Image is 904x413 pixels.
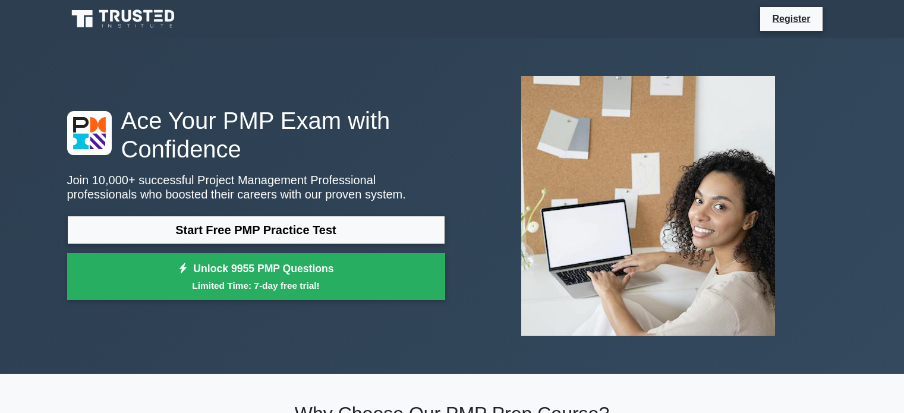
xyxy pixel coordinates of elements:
[67,173,445,201] p: Join 10,000+ successful Project Management Professional professionals who boosted their careers w...
[82,279,430,292] small: Limited Time: 7-day free trial!
[67,216,445,244] a: Start Free PMP Practice Test
[67,106,445,163] h1: Ace Your PMP Exam with Confidence
[765,11,817,26] a: Register
[67,253,445,301] a: Unlock 9955 PMP QuestionsLimited Time: 7-day free trial!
